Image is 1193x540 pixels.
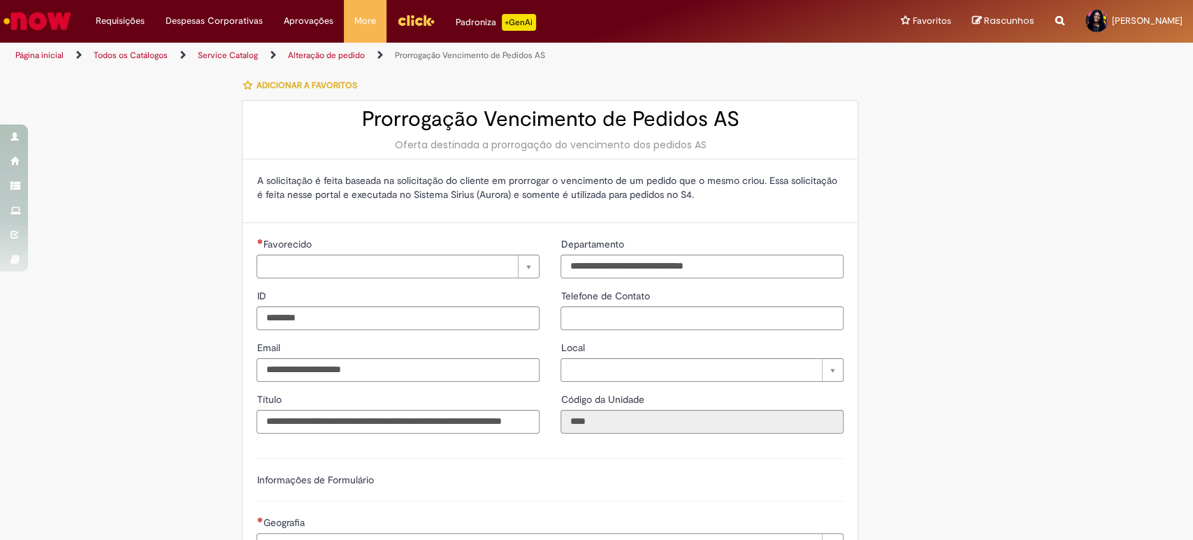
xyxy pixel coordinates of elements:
[395,50,545,61] a: Prorrogação Vencimento de Pedidos AS
[288,50,365,61] a: Alteração de pedido
[94,50,168,61] a: Todos os Catálogos
[96,14,145,28] span: Requisições
[10,43,785,69] ul: Trilhas de página
[561,393,646,406] span: Somente leitura - Código da Unidade
[913,14,951,28] span: Favoritos
[972,15,1034,28] a: Rascunhos
[354,14,376,28] span: More
[198,50,258,61] a: Service Catalog
[256,255,540,278] a: Limpar campo Favorecido
[15,50,64,61] a: Página inicial
[561,238,626,250] span: Departamento
[561,410,844,434] input: Código da Unidade
[502,14,536,31] p: +GenAi
[256,306,540,330] input: ID
[256,341,282,354] span: Email
[242,71,364,100] button: Adicionar a Favoritos
[263,516,307,529] span: Geografia
[456,14,536,31] div: Padroniza
[1112,15,1183,27] span: [PERSON_NAME]
[984,14,1034,27] span: Rascunhos
[166,14,263,28] span: Despesas Corporativas
[256,393,284,406] span: Título
[256,138,844,152] div: Oferta destinada a prorrogação do vencimento dos pedidos AS
[256,290,268,302] span: ID
[256,108,844,131] h2: Prorrogação Vencimento de Pedidos AS
[256,80,356,91] span: Adicionar a Favoritos
[1,7,73,35] img: ServiceNow
[397,10,435,31] img: click_logo_yellow_360x200.png
[561,392,646,406] label: Somente leitura - Código da Unidade
[256,517,263,523] span: Necessários
[284,14,333,28] span: Aprovações
[256,239,263,244] span: Necessários
[263,238,314,250] span: Necessários - Favorecido
[256,173,844,201] p: A solicitação é feita baseada na solicitação do cliente em prorrogar o vencimento de um pedido qu...
[561,341,587,354] span: Local
[256,358,540,382] input: Email
[561,290,652,302] span: Telefone de Contato
[256,474,373,486] label: Informações de Formulário
[561,255,844,278] input: Departamento
[561,306,844,330] input: Telefone de Contato
[561,358,844,382] a: Limpar campo Local
[256,410,540,434] input: Título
